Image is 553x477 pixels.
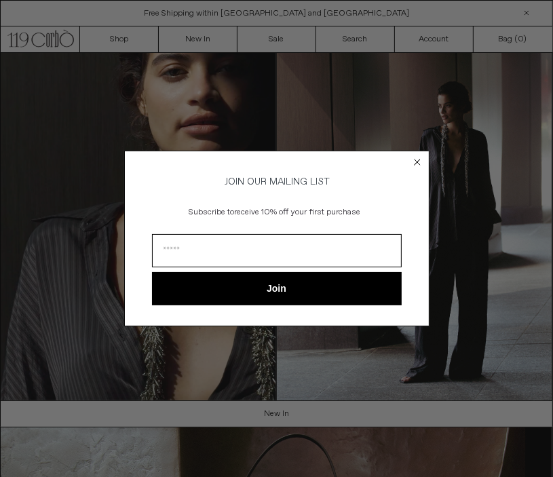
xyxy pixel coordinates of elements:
[234,207,360,218] span: receive 10% off your first purchase
[152,234,402,267] input: Email
[152,272,402,305] button: Join
[189,207,234,218] span: Subscribe to
[411,155,424,169] button: Close dialog
[223,176,330,188] span: JOIN OUR MAILING LIST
